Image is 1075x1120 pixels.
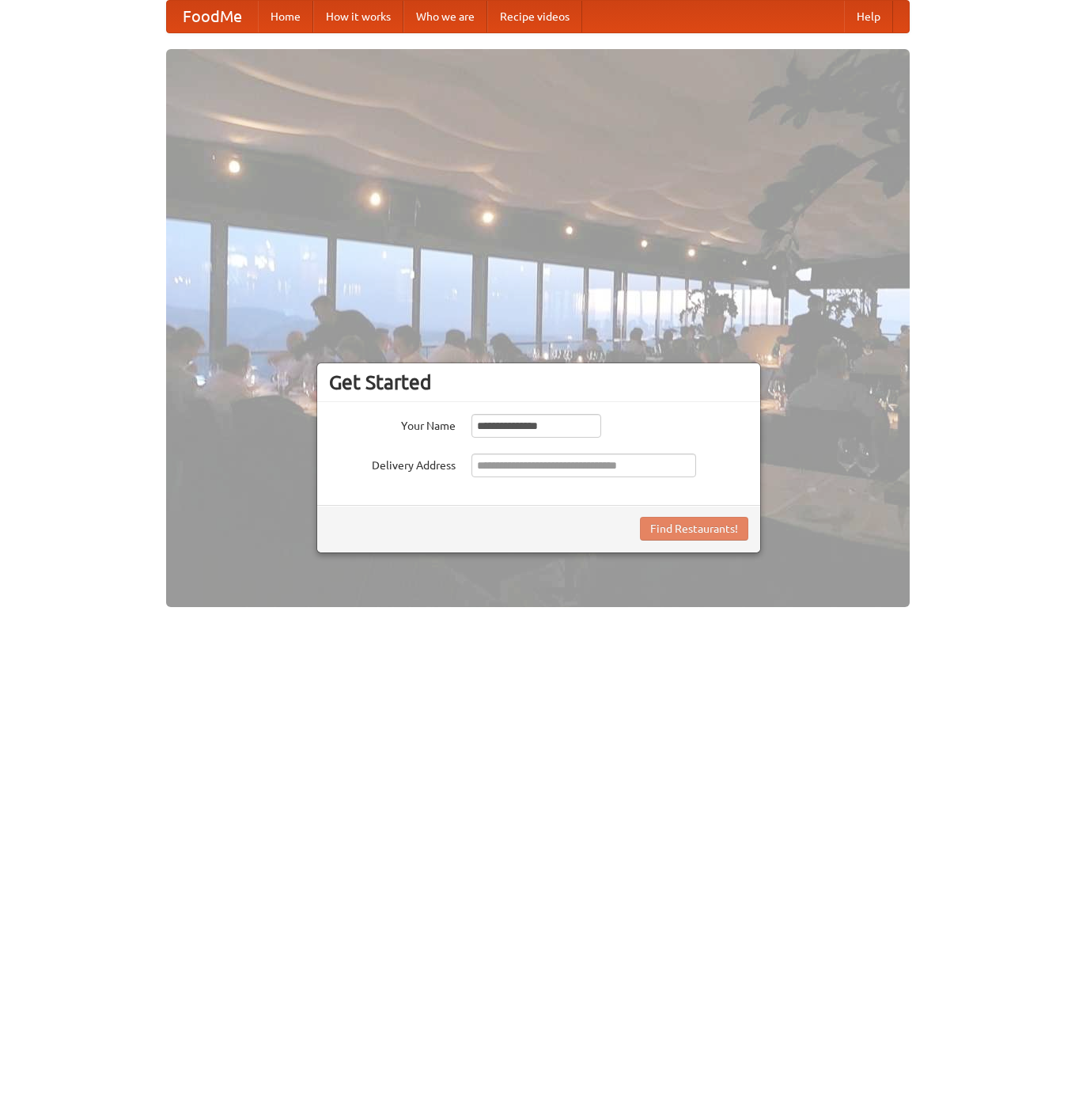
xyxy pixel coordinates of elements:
[258,1,313,32] a: Home
[403,1,487,32] a: Who we are
[329,454,456,473] label: Delivery Address
[329,414,456,434] label: Your Name
[329,370,748,394] h3: Get Started
[487,1,582,32] a: Recipe videos
[640,517,748,541] button: Find Restaurants!
[844,1,893,32] a: Help
[313,1,403,32] a: How it works
[167,1,258,32] a: FoodMe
